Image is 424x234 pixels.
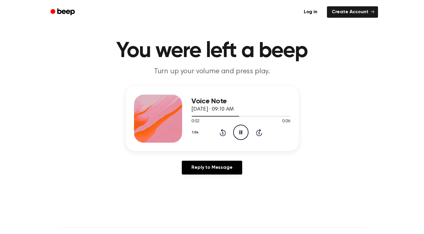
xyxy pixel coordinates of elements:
[46,6,80,18] a: Beep
[327,6,378,18] a: Create Account
[58,40,366,62] h1: You were left a beep
[192,97,290,105] h3: Voice Note
[97,67,328,77] p: Turn up your volume and press play.
[298,5,323,19] a: Log in
[192,127,201,138] button: 1.0x
[192,118,200,125] span: 0:02
[182,161,242,175] a: Reply to Message
[282,118,290,125] span: 0:06
[192,107,234,112] span: [DATE] · 09:10 AM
